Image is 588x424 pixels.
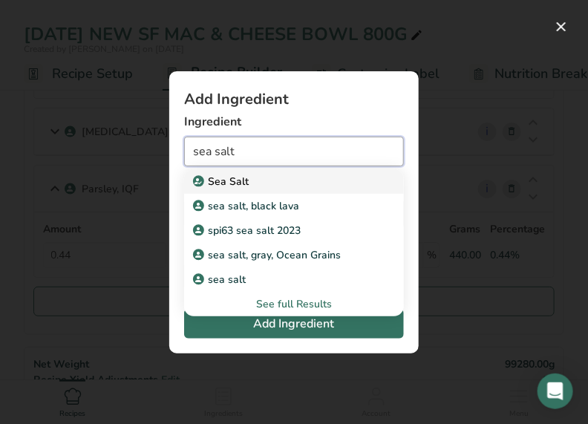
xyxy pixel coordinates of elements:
[184,169,404,194] a: Sea Salt
[196,174,249,189] p: Sea Salt
[184,292,404,316] div: See full Results
[538,374,573,409] div: Open Intercom Messenger
[184,218,404,243] a: spi63 sea salt 2023
[184,267,404,292] a: sea salt
[196,272,246,287] p: sea salt
[184,309,404,339] button: Add Ingredient
[184,92,404,107] h1: Add Ingredient
[196,223,301,238] p: spi63 sea salt 2023
[196,198,299,214] p: sea salt, black lava
[184,243,404,267] a: sea salt, gray, Ocean Grains
[196,296,392,312] div: See full Results
[196,247,341,263] p: sea salt, gray, Ocean Grains
[184,137,404,166] input: Add Ingredient
[254,315,335,333] span: Add Ingredient
[184,113,404,131] label: Ingredient
[184,194,404,218] a: sea salt, black lava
